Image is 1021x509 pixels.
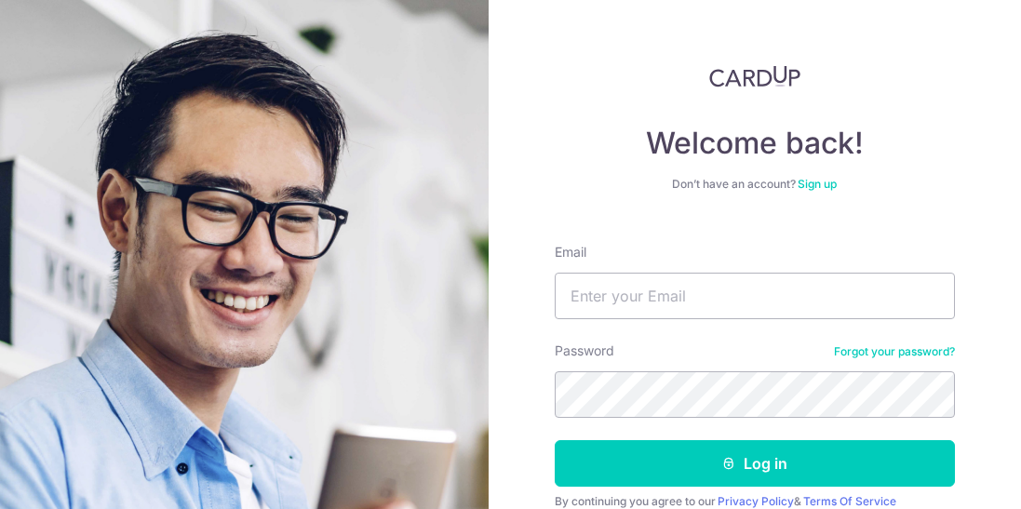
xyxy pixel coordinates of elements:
a: Privacy Policy [718,494,794,508]
a: Sign up [798,177,837,191]
input: Enter your Email [555,273,955,319]
label: Password [555,342,614,360]
img: CardUp Logo [709,65,800,87]
a: Forgot your password? [834,344,955,359]
div: By continuing you agree to our & [555,494,955,509]
label: Email [555,243,586,261]
button: Log in [555,440,955,487]
a: Terms Of Service [803,494,896,508]
div: Don’t have an account? [555,177,955,192]
h4: Welcome back! [555,125,955,162]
